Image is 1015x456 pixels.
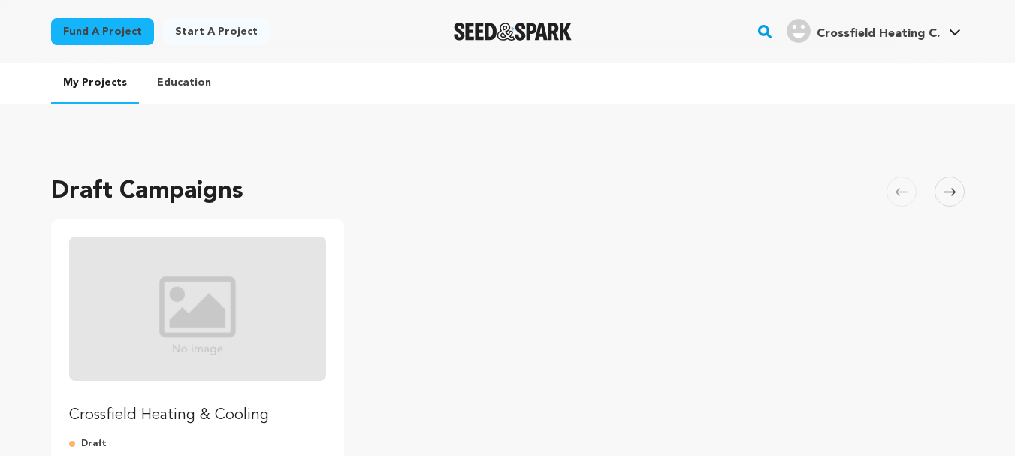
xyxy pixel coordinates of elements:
[145,63,223,102] a: Education
[51,63,139,104] a: My Projects
[69,405,327,426] p: Crossfield Heating & Cooling
[454,23,572,41] a: Seed&Spark Homepage
[163,18,270,45] a: Start a project
[784,16,964,47] span: Crossfield Heating C.'s Profile
[454,23,572,41] img: Seed&Spark Logo Dark Mode
[784,16,964,43] a: Crossfield Heating C.'s Profile
[787,19,940,43] div: Crossfield Heating C.'s Profile
[69,237,327,426] a: Fund Crossfield Heating & Cooling
[51,174,243,210] h2: Draft Campaigns
[51,18,154,45] a: Fund a project
[69,438,81,450] img: submitted-for-review.svg
[69,438,327,450] p: Draft
[787,19,811,43] img: user.png
[817,28,940,40] span: Crossfield Heating C.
